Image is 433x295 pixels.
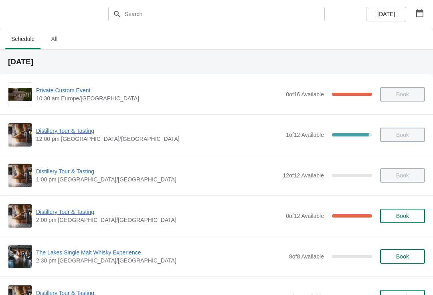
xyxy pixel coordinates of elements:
[36,127,282,135] span: Distillery Tour & Tasting
[36,175,279,183] span: 1:00 pm [GEOGRAPHIC_DATA]/[GEOGRAPHIC_DATA]
[286,213,324,219] span: 0 of 12 Available
[44,32,64,46] span: All
[36,86,282,94] span: Private Custom Event
[8,123,32,146] img: Distillery Tour & Tasting | | 12:00 pm Europe/London
[289,253,324,260] span: 8 of 8 Available
[36,256,285,264] span: 2:30 pm [GEOGRAPHIC_DATA]/[GEOGRAPHIC_DATA]
[36,167,279,175] span: Distillery Tour & Tasting
[380,249,425,264] button: Book
[36,135,282,143] span: 12:00 pm [GEOGRAPHIC_DATA]/[GEOGRAPHIC_DATA]
[380,209,425,223] button: Book
[8,204,32,228] img: Distillery Tour & Tasting | | 2:00 pm Europe/London
[36,94,282,102] span: 10:30 am Europe/[GEOGRAPHIC_DATA]
[396,253,409,260] span: Book
[286,91,324,98] span: 0 of 16 Available
[8,88,32,101] img: Private Custom Event | | 10:30 am Europe/London
[396,213,409,219] span: Book
[5,32,41,46] span: Schedule
[366,7,406,21] button: [DATE]
[377,11,395,17] span: [DATE]
[8,245,32,268] img: The Lakes Single Malt Whisky Experience | | 2:30 pm Europe/London
[8,58,425,66] h2: [DATE]
[286,132,324,138] span: 1 of 12 Available
[124,7,325,21] input: Search
[8,164,32,187] img: Distillery Tour & Tasting | | 1:00 pm Europe/London
[283,172,324,179] span: 12 of 12 Available
[36,216,282,224] span: 2:00 pm [GEOGRAPHIC_DATA]/[GEOGRAPHIC_DATA]
[36,208,282,216] span: Distillery Tour & Tasting
[36,248,285,256] span: The Lakes Single Malt Whisky Experience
